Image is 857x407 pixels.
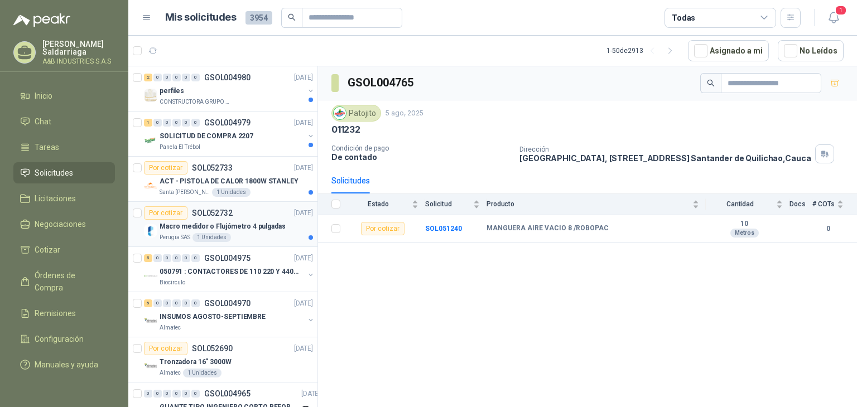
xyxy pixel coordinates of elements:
button: Asignado a mi [688,40,769,61]
a: Negociaciones [13,214,115,235]
span: Producto [487,200,690,208]
a: Solicitudes [13,162,115,183]
div: 5 [144,254,152,262]
p: [DATE] [294,208,313,219]
p: GSOL004975 [204,254,251,262]
p: SOL052690 [192,345,233,352]
a: Licitaciones [13,188,115,209]
div: 0 [172,119,181,127]
span: 3954 [245,11,272,25]
img: Company Logo [144,89,157,102]
p: [DATE] [294,298,313,309]
a: Órdenes de Compra [13,265,115,298]
p: [GEOGRAPHIC_DATA], [STREET_ADDRESS] Santander de Quilichao , Cauca [519,153,811,163]
img: Company Logo [144,179,157,192]
p: [DATE] [294,163,313,173]
span: Chat [35,115,51,128]
div: 0 [191,74,200,81]
img: Company Logo [144,134,157,147]
div: 0 [182,119,190,127]
div: 0 [182,299,190,307]
span: Configuración [35,333,84,345]
p: GSOL004980 [204,74,251,81]
span: Órdenes de Compra [35,269,104,294]
h3: GSOL004765 [348,74,415,91]
span: Solicitudes [35,167,73,179]
div: 1 Unidades [192,233,231,242]
a: Chat [13,111,115,132]
a: 1 0 0 0 0 0 GSOL004979[DATE] Company LogoSOLICITUD DE COMPRA 2207Panela El Trébol [144,116,315,152]
a: SOL051240 [425,225,462,232]
p: Macro medidor o Flujómetro 4 pulgadas [160,221,286,232]
div: 0 [172,254,181,262]
div: 0 [182,390,190,398]
a: Por cotizarSOL052732[DATE] Company LogoMacro medidor o Flujómetro 4 pulgadasPerugia SAS1 Unidades [128,202,317,247]
p: 011232 [331,124,360,135]
div: 0 [144,390,152,398]
a: Por cotizarSOL052733[DATE] Company LogoACT - PISTOLA DE CALOR 1800W STANLEYSanta [PERSON_NAME]1 U... [128,157,317,202]
div: 1 [144,119,152,127]
span: search [707,79,715,87]
a: Tareas [13,137,115,158]
button: No Leídos [778,40,844,61]
b: 0 [812,224,844,234]
p: Biocirculo [160,278,185,287]
p: [PERSON_NAME] Saldarriaga [42,40,115,56]
div: 0 [163,74,171,81]
th: Estado [347,193,425,215]
div: 1 Unidades [212,188,251,197]
p: 5 ago, 2025 [386,108,423,119]
img: Company Logo [144,360,157,373]
b: MANGUERA AIRE VACIO 8 /ROBOPAC [487,224,609,233]
span: Cotizar [35,244,60,256]
p: [DATE] [301,389,320,399]
p: Condición de pago [331,144,511,152]
img: Company Logo [144,224,157,238]
div: 0 [163,254,171,262]
p: 050791 : CONTACTORES DE 110 220 Y 440 V [160,267,298,277]
div: 0 [191,390,200,398]
a: 6 0 0 0 0 0 GSOL004970[DATE] Company LogoINSUMOS AGOSTO-SEPTIEMBREAlmatec [144,297,315,332]
span: Estado [347,200,410,208]
img: Company Logo [144,269,157,283]
div: 0 [163,299,171,307]
div: 1 - 50 de 2913 [606,42,679,60]
div: 2 [144,74,152,81]
div: 0 [163,390,171,398]
span: # COTs [812,200,835,208]
p: SOL052733 [192,164,233,172]
p: De contado [331,152,511,162]
p: A&B INDUSTRIES S.A.S [42,58,115,65]
div: Patojito [331,105,381,122]
div: 0 [153,299,162,307]
a: Manuales y ayuda [13,354,115,375]
th: Solicitud [425,193,487,215]
div: 0 [172,299,181,307]
p: GSOL004979 [204,119,251,127]
p: Almatec [160,323,181,332]
a: Por cotizarSOL052690[DATE] Company LogoTronzadora 16” 3000WAlmatec1 Unidades [128,337,317,382]
div: 1 Unidades [183,369,222,377]
div: 0 [153,390,162,398]
span: Negociaciones [35,218,86,230]
div: Metros [730,229,759,238]
a: 2 0 0 0 0 0 GSOL004980[DATE] Company LogoperfilesCONSTRUCTORA GRUPO FIP [144,71,315,106]
p: Perugia SAS [160,233,190,242]
span: Manuales y ayuda [35,358,98,371]
div: 0 [191,299,200,307]
a: Inicio [13,85,115,106]
a: 5 0 0 0 0 0 GSOL004975[DATE] Company Logo050791 : CONTACTORES DE 110 220 Y 440 VBiocirculo [144,251,315,287]
div: 0 [172,74,181,81]
p: SOL052732 [192,209,233,217]
th: Cantidad [706,193,789,215]
div: 0 [172,390,181,398]
th: Docs [789,193,812,215]
p: [DATE] [294,343,313,354]
div: 0 [182,254,190,262]
span: Inicio [35,90,52,102]
span: search [288,13,296,21]
div: 0 [182,74,190,81]
div: Solicitudes [331,175,370,187]
p: Tronzadora 16” 3000W [160,357,232,367]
